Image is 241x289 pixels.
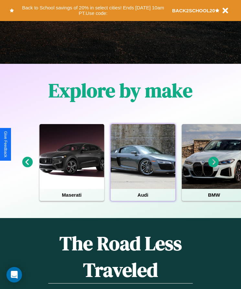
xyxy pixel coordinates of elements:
[48,230,193,283] h1: The Road Less Traveled
[49,77,192,104] h1: Explore by make
[111,189,175,201] h4: Audi
[172,8,215,13] b: BACK2SCHOOL20
[3,131,8,157] div: Give Feedback
[39,189,104,201] h4: Maserati
[14,3,172,18] button: Back to School savings of 20% in select cities! Ends [DATE] 10am PT.Use code:
[6,267,22,283] div: Open Intercom Messenger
